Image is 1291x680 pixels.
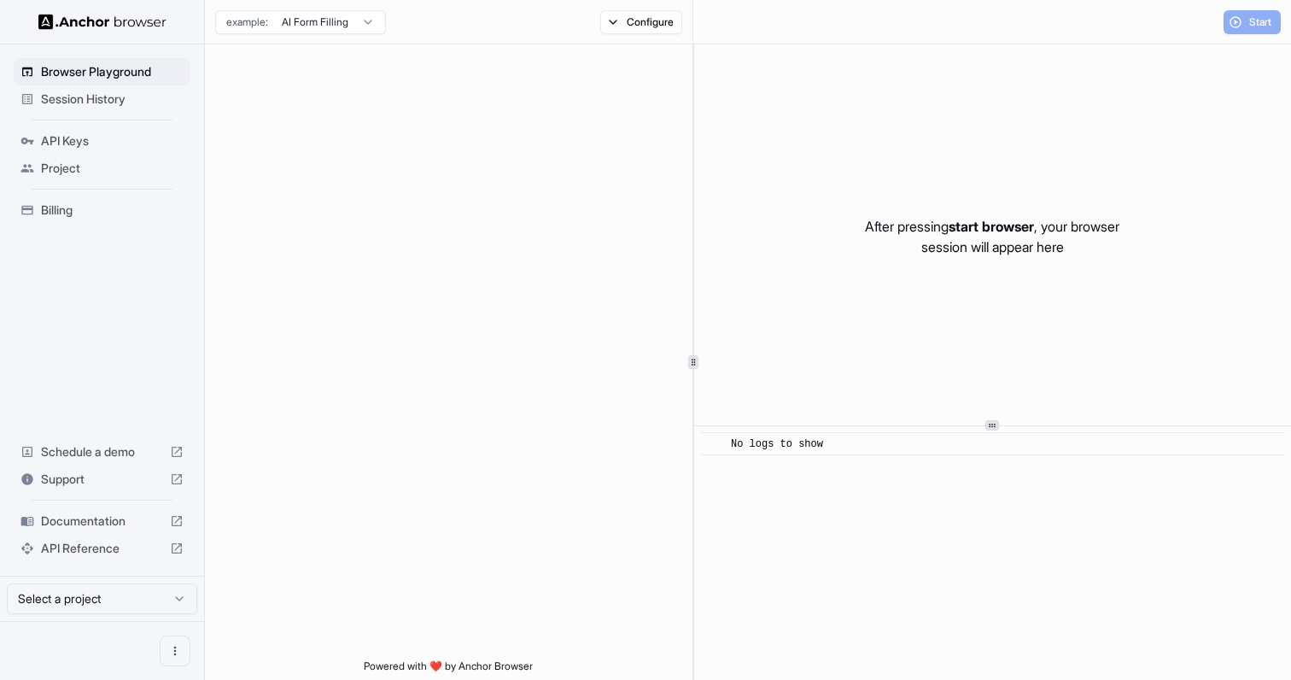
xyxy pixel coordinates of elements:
[38,14,166,30] img: Anchor Logo
[41,540,163,557] span: API Reference
[731,438,823,450] span: No logs to show
[41,443,163,460] span: Schedule a demo
[710,436,718,453] span: ​
[41,513,163,530] span: Documentation
[14,466,190,493] div: Support
[41,91,184,108] span: Session History
[600,10,683,34] button: Configure
[41,132,184,149] span: API Keys
[160,636,190,666] button: Open menu
[865,216,1119,257] p: After pressing , your browser session will appear here
[14,155,190,182] div: Project
[14,438,190,466] div: Schedule a demo
[41,160,184,177] span: Project
[14,85,190,113] div: Session History
[14,535,190,562] div: API Reference
[14,127,190,155] div: API Keys
[14,58,190,85] div: Browser Playground
[41,471,163,488] span: Support
[41,202,184,219] span: Billing
[41,63,184,80] span: Browser Playground
[949,218,1034,235] span: start browser
[364,659,533,680] span: Powered with ❤️ by Anchor Browser
[14,196,190,224] div: Billing
[226,15,268,29] span: example:
[14,507,190,535] div: Documentation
